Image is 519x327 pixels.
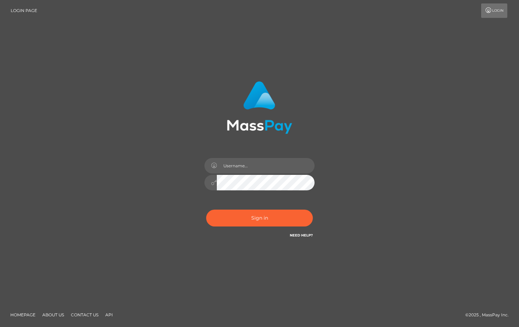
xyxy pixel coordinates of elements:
div: © 2025 , MassPay Inc. [465,311,514,319]
button: Sign in [206,210,313,226]
a: API [103,309,116,320]
a: Login Page [11,3,37,18]
a: Need Help? [290,233,313,238]
a: Contact Us [68,309,101,320]
input: Username... [217,158,315,173]
a: About Us [40,309,67,320]
a: Homepage [8,309,38,320]
img: MassPay Login [227,81,292,134]
a: Login [481,3,507,18]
